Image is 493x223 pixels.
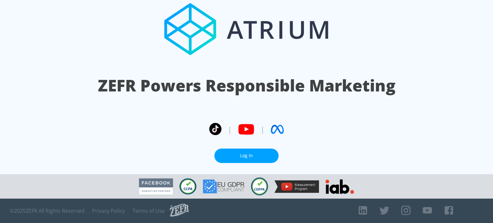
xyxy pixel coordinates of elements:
[228,124,232,134] span: |
[133,208,165,214] a: Terms of Use
[179,178,196,194] img: CCPA Compliant
[261,124,264,134] span: |
[203,179,245,193] img: GDPR Compliant
[214,149,279,163] a: Log In
[92,208,125,214] a: Privacy Policy
[139,178,173,195] img: Facebook Marketing Partner
[10,208,84,214] span: © 2025 ZEFR All Rights Reserved
[98,74,395,97] h1: ZEFR Powers Responsible Marketing
[251,177,268,195] img: COPPA Compliant
[274,180,319,193] img: YouTube Measurement Program
[325,179,354,194] img: IAB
